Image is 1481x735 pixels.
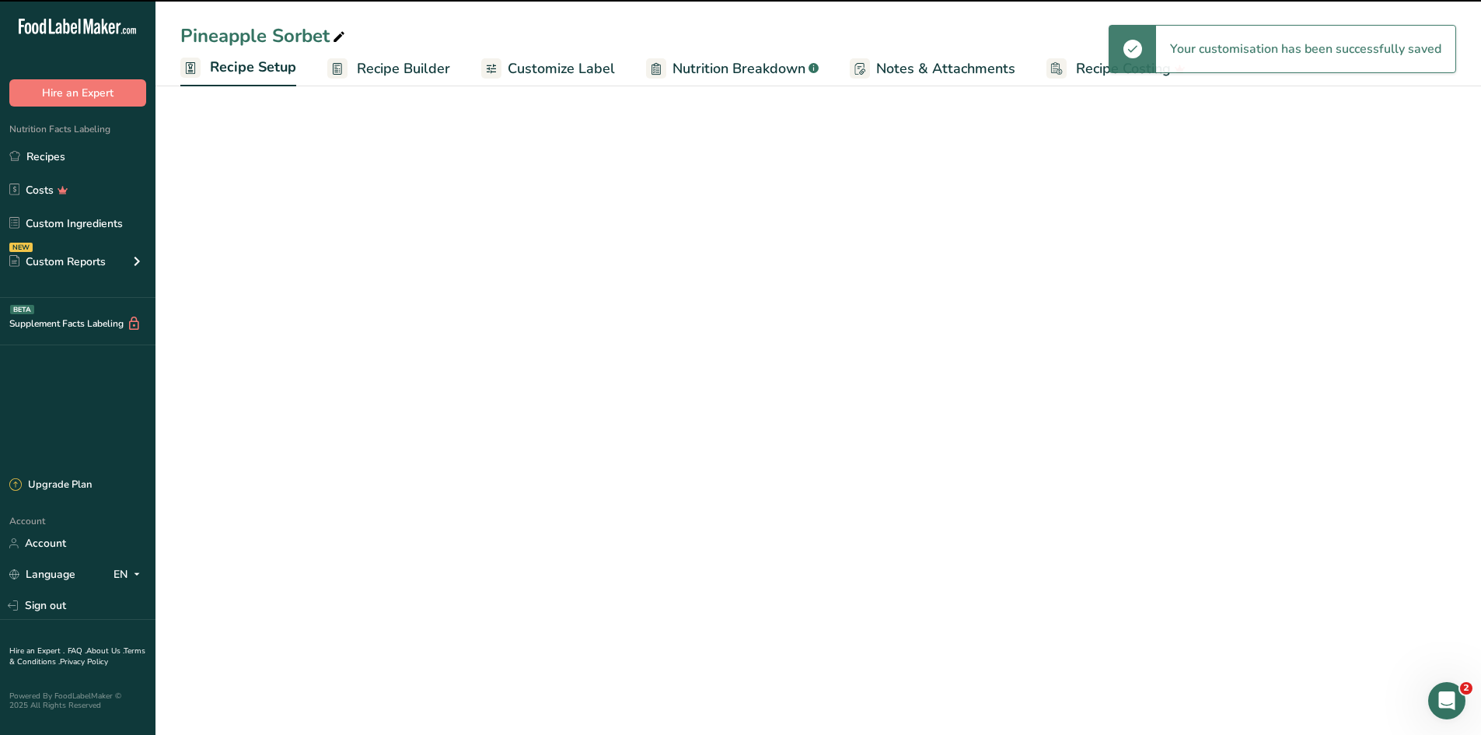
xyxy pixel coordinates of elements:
[9,478,92,493] div: Upgrade Plan
[9,79,146,107] button: Hire an Expert
[481,51,615,86] a: Customize Label
[327,51,450,86] a: Recipe Builder
[1156,26,1455,72] div: Your customisation has been successfully saved
[60,656,108,667] a: Privacy Policy
[672,58,805,79] span: Nutrition Breakdown
[114,565,146,584] div: EN
[1428,682,1465,719] iframe: Intercom live chat
[210,57,296,78] span: Recipe Setup
[9,691,146,710] div: Powered By FoodLabelMaker © 2025 All Rights Reserved
[9,646,145,667] a: Terms & Conditions .
[9,254,106,270] div: Custom Reports
[508,58,615,79] span: Customize Label
[357,58,450,79] span: Recipe Builder
[1460,682,1472,695] span: 2
[86,646,124,656] a: About Us .
[9,646,65,656] a: Hire an Expert .
[180,22,348,50] div: Pineapple Sorbet
[850,51,1015,86] a: Notes & Attachments
[876,58,1015,79] span: Notes & Attachments
[10,305,34,314] div: BETA
[646,51,819,86] a: Nutrition Breakdown
[9,561,75,588] a: Language
[1076,58,1171,79] span: Recipe Costing
[180,50,296,87] a: Recipe Setup
[1046,51,1186,86] a: Recipe Costing
[9,243,33,252] div: NEW
[68,646,86,656] a: FAQ .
